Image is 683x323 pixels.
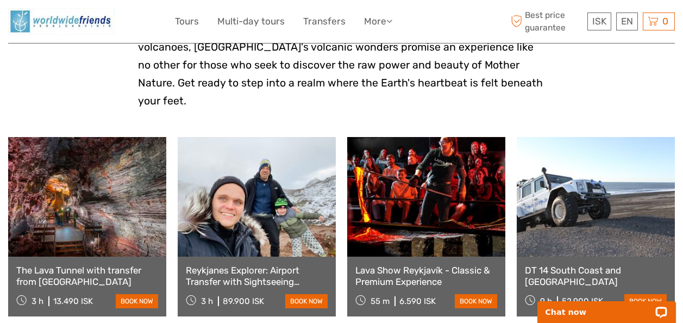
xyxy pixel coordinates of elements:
a: book now [116,294,158,308]
a: The Lava Tunnel with transfer from [GEOGRAPHIC_DATA] [16,265,158,287]
a: book now [455,294,497,308]
span: 3 h [32,296,43,306]
div: 13.490 ISK [53,296,93,306]
a: book now [285,294,328,308]
iframe: LiveChat chat widget [530,289,683,323]
a: Reykjanes Explorer: Airport Transfer with Sightseeing Adventure [186,265,328,287]
a: Multi-day tours [217,14,285,29]
img: 1527-52e4c429-ab64-4de8-a459-37c2e0d87ce9_logo_small.jpg [8,8,115,35]
span: 3 h [201,296,213,306]
span: Best price guarantee [508,9,585,33]
a: Lava Show Reykjavík - Classic & Premium Experience [355,265,497,287]
div: EN [616,13,638,30]
span: ISK [592,16,606,27]
div: 89.900 ISK [223,296,264,306]
span: 0 [661,16,670,27]
div: 6.590 ISK [399,296,436,306]
a: DT 14 South Coast and [GEOGRAPHIC_DATA] [525,265,667,287]
a: Transfers [303,14,346,29]
a: Tours [175,14,199,29]
a: More [364,14,392,29]
span: 55 m [371,296,390,306]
